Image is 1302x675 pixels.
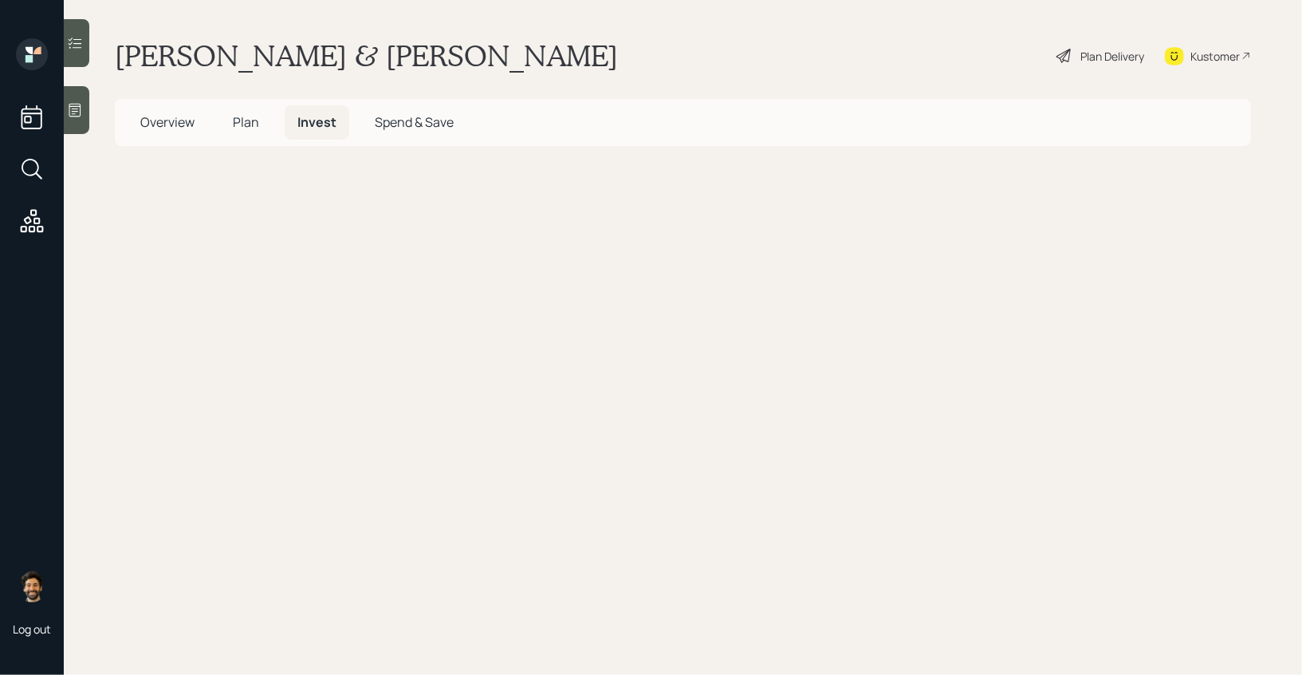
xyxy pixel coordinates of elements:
span: Overview [140,113,195,131]
h1: [PERSON_NAME] & [PERSON_NAME] [115,38,618,73]
div: Kustomer [1190,48,1240,65]
span: Plan [233,113,259,131]
div: Log out [13,622,51,637]
span: Invest [297,113,336,131]
div: Plan Delivery [1080,48,1144,65]
img: eric-schwartz-headshot.png [16,570,48,602]
span: Spend & Save [375,113,454,131]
